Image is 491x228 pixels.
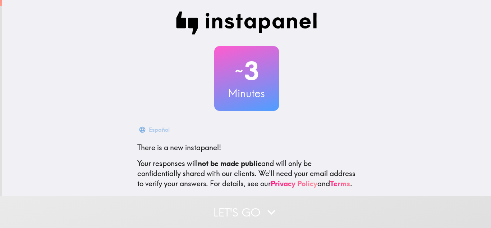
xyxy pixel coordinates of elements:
p: This invite is exclusively for you, please do not share it. Complete it soon because spots are li... [137,195,356,215]
div: Español [149,125,170,135]
b: not be made public [198,159,261,168]
img: Instapanel [176,12,317,35]
a: Terms [330,179,350,188]
span: ~ [234,60,244,82]
h2: 3 [214,56,279,86]
a: Privacy Policy [271,179,317,188]
span: There is a new instapanel! [137,143,221,152]
p: Your responses will and will only be confidentially shared with our clients. We'll need your emai... [137,158,356,189]
h3: Minutes [214,86,279,101]
button: Español [137,122,173,137]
